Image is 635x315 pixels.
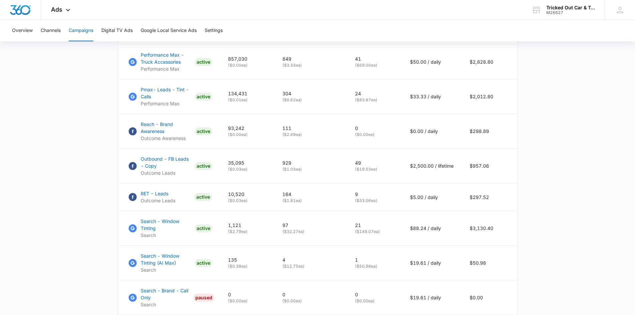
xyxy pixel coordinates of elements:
[129,252,212,273] a: Google AdsSearch - Window Tinting (AI Max)SearchACTIVE
[462,211,517,246] td: $3,130.40
[141,287,191,301] p: Search - Brand - Call Only
[129,127,137,135] img: Facebook
[129,259,137,267] img: Google Ads
[282,97,339,103] p: ( $6.62 ea)
[228,229,266,235] p: ( $2.79 ea)
[462,45,517,79] td: $2,828.80
[129,121,212,142] a: FacebookReach - Brand AwarenessOutcome AwarenessACTIVE
[410,162,454,169] p: $2,500.00 / lifetime
[129,193,137,201] img: Facebook
[129,58,137,66] img: Google Ads
[141,197,175,204] p: Outcome Leads
[129,294,137,302] img: Google Ads
[410,128,454,135] p: $0.00 / daily
[69,20,93,41] button: Campaigns
[228,97,266,103] p: ( $0.01 ea)
[195,127,212,135] div: ACTIVE
[129,287,212,308] a: Google AdsSearch - Brand - Call OnlySearchPAUSED
[355,191,394,198] p: 9
[141,301,191,308] p: Search
[462,280,517,315] td: $0.00
[141,100,192,107] p: Performance Max
[101,20,133,41] button: Digital TV Ads
[546,5,595,10] div: account name
[462,246,517,280] td: $50.98
[410,58,454,65] p: $50.00 / daily
[141,65,192,72] p: Performance Max
[129,224,137,232] img: Google Ads
[282,125,339,132] p: 111
[462,183,517,211] td: $297.52
[41,20,61,41] button: Channels
[282,291,339,298] p: 0
[195,162,212,170] div: ACTIVE
[410,225,454,232] p: $88.24 / daily
[195,259,212,267] div: ACTIVE
[462,149,517,183] td: $957.06
[282,55,339,62] p: 849
[228,125,266,132] p: 93,242
[546,10,595,15] div: account id
[410,259,454,266] p: $19.61 / daily
[129,155,212,176] a: FacebookOutbound - FB Leads - CopyOutcome LeadsACTIVE
[228,62,266,68] p: ( $0.00 ea)
[228,90,266,97] p: 134,431
[141,121,192,135] p: Reach - Brand Awareness
[195,93,212,101] div: ACTIVE
[129,162,137,170] img: Facebook
[141,155,192,169] p: Outbound - FB Leads - Copy
[228,191,266,198] p: 10,520
[228,198,266,204] p: ( $0.03 ea)
[228,159,266,166] p: 35,095
[282,229,339,235] p: ( $32.27 ea)
[129,93,137,101] img: Google Ads
[355,298,394,304] p: ( $0.00 ea)
[195,224,212,232] div: ACTIVE
[193,294,214,302] div: PAUSED
[355,256,394,263] p: 1
[51,6,62,13] span: Ads
[282,62,339,68] p: ( $3.33 ea)
[282,90,339,97] p: 304
[355,97,394,103] p: ( $83.87 ea)
[129,218,212,239] a: Google AdsSearch - Window TintingSearchACTIVE
[282,132,339,138] p: ( $2.69 ea)
[141,169,192,176] p: Outcome Leads
[282,263,339,269] p: ( $12.75 ea)
[12,20,33,41] button: Overview
[355,229,394,235] p: ( $149.07 ea)
[355,166,394,172] p: ( $19.53 ea)
[355,125,394,132] p: 0
[205,20,223,41] button: Settings
[355,159,394,166] p: 49
[141,51,192,65] p: Performance Max - Truck Accessories
[228,166,266,172] p: ( $0.03 ea)
[462,79,517,114] td: $2,012.80
[228,132,266,138] p: ( $0.00 ea)
[141,252,192,266] p: Search - Window Tinting (AI Max)
[129,86,212,107] a: Google AdsPmax- Leads - Tint - CallsPerformance MaxACTIVE
[462,114,517,149] td: $298.89
[228,222,266,229] p: 1,121
[228,55,266,62] p: 857,030
[355,222,394,229] p: 21
[228,298,266,304] p: ( $0.00 ea)
[282,256,339,263] p: 4
[141,190,175,197] p: RET - Leads
[195,58,212,66] div: ACTIVE
[141,135,192,142] p: Outcome Awareness
[355,263,394,269] p: ( $50.98 ea)
[228,256,266,263] p: 135
[282,191,339,198] p: 164
[410,194,454,201] p: $5.00 / daily
[228,291,266,298] p: 0
[355,90,394,97] p: 24
[355,291,394,298] p: 0
[282,166,339,172] p: ( $1.03 ea)
[141,266,192,273] p: Search
[129,190,212,204] a: FacebookRET - LeadsOutcome LeadsACTIVE
[141,20,197,41] button: Google Local Service Ads
[410,93,454,100] p: $33.33 / daily
[282,198,339,204] p: ( $1.81 ea)
[282,298,339,304] p: ( $0.00 ea)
